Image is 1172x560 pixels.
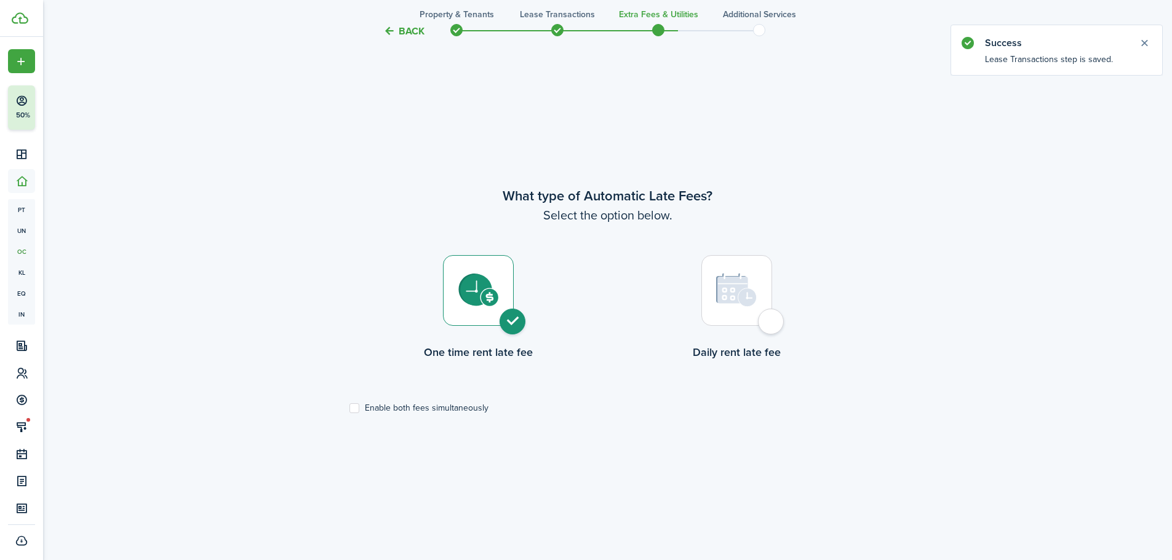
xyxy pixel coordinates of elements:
[458,274,499,307] img: One time rent late fee
[951,53,1162,75] notify-body: Lease Transactions step is saved.
[985,36,1126,50] notify-title: Success
[8,220,35,241] a: un
[349,186,866,206] wizard-step-header-title: What type of Automatic Late Fees?
[419,8,493,21] h3: Property & Tenants
[618,8,698,21] h3: Extra fees & Utilities
[8,283,35,304] a: eq
[12,12,28,24] img: TenantCloud
[349,206,866,224] wizard-step-header-description: Select the option below.
[520,8,595,21] h3: Lease Transactions
[8,304,35,325] a: in
[349,344,608,360] control-radio-card-title: One time rent late fee
[1136,34,1153,52] button: Close notify
[8,241,35,262] a: oc
[349,403,488,413] label: Enable both fees simultaneously
[8,199,35,220] a: pt
[383,25,425,37] button: Back
[8,85,110,130] button: 50%
[8,262,35,283] a: kl
[608,344,866,360] control-radio-card-title: Daily rent late fee
[8,49,35,73] button: Open menu
[722,8,795,21] h3: Additional Services
[716,273,757,307] img: Daily rent late fee
[15,110,31,120] p: 50%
